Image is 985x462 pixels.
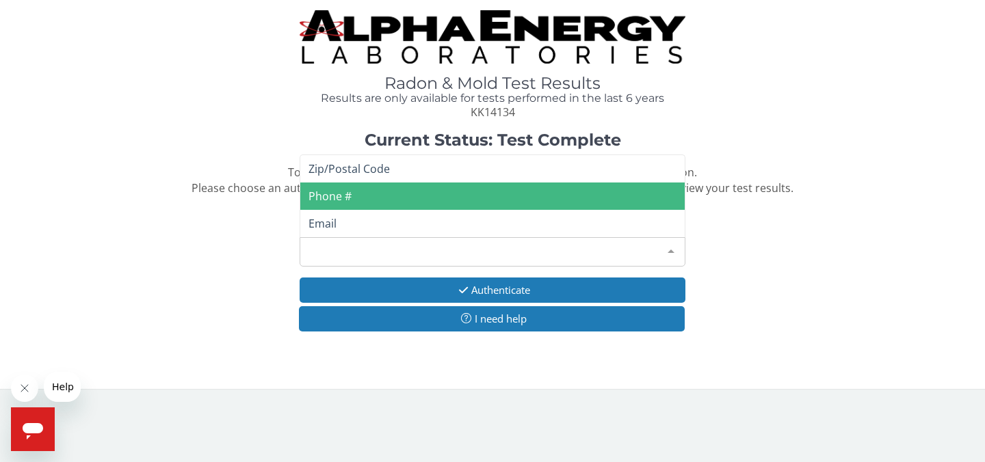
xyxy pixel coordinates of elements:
[11,375,38,402] iframe: Close message
[11,407,55,451] iframe: Button to launch messaging window
[308,161,390,176] span: Zip/Postal Code
[308,189,352,204] span: Phone #
[44,372,81,402] iframe: Message from company
[471,105,515,120] span: KK14134
[300,92,685,105] h4: Results are only available for tests performed in the last 6 years
[365,130,621,150] strong: Current Status: Test Complete
[192,165,793,195] span: To protect your confidential test results, we need to confirm some information. Please choose an ...
[300,10,685,64] img: TightCrop.jpg
[300,277,685,303] button: Authenticate
[308,216,337,231] span: Email
[300,74,685,92] h1: Radon & Mold Test Results
[299,306,685,331] button: I need help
